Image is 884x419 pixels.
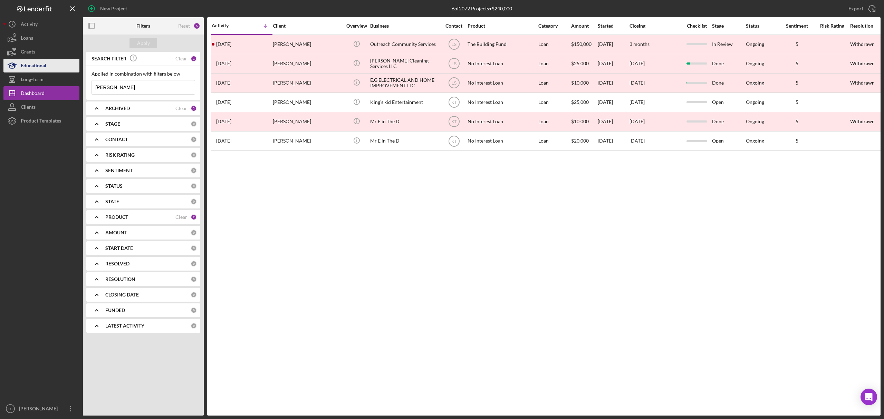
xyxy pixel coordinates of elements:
div: Stage [712,23,745,29]
a: Activity [3,17,79,31]
time: [DATE] [630,138,645,144]
b: SEARCH FILTER [92,56,126,61]
div: Done [712,113,745,131]
time: [DATE] [630,118,645,124]
div: No Interest Loan [468,55,537,73]
div: [PERSON_NAME] [273,55,342,73]
div: Loan [538,132,570,150]
div: Withdrawn [850,119,875,124]
div: [DATE] [598,74,629,92]
div: Activity [21,17,38,33]
div: E.G ELECTRICAL AND HOME IMPROVEMENT LLC [370,74,439,92]
div: 0 [191,183,197,189]
div: 0 [191,167,197,174]
div: Outreach Community Services [370,35,439,53]
div: Risk Rating [815,23,849,29]
button: Long-Term [3,72,79,86]
b: STATUS [105,183,123,189]
div: No Interest Loan [468,113,537,131]
div: Mr E in The D [370,113,439,131]
button: Clients [3,100,79,114]
div: [PERSON_NAME] [273,35,342,53]
div: [PERSON_NAME] [273,93,342,111]
div: No Interest Loan [468,93,537,111]
div: Ongoing [746,41,764,47]
b: SENTIMENT [105,168,133,173]
div: No Interest Loan [468,132,537,150]
b: RESOLVED [105,261,129,266]
a: Product Templates [3,114,79,128]
div: Withdrawn [850,61,875,66]
div: [PERSON_NAME] [273,132,342,150]
div: Export [848,2,863,16]
b: AMOUNT [105,230,127,235]
div: Reset [178,23,190,29]
div: Resolution [850,23,883,29]
div: 0 [191,230,197,236]
time: [DATE] [630,99,645,105]
div: 2 [191,214,197,220]
div: 5 [780,41,814,47]
div: $20,000 [571,132,597,150]
div: Loan [538,74,570,92]
div: 5 [780,119,814,124]
div: Ongoing [746,119,764,124]
div: Checklist [682,23,711,29]
div: New Project [100,2,127,16]
div: Product [468,23,537,29]
button: Dashboard [3,86,79,100]
div: Ongoing [746,61,764,66]
div: $10,000 [571,74,597,92]
div: [PERSON_NAME] Cleaning Services LLC [370,55,439,73]
div: [PERSON_NAME] [273,113,342,131]
div: 2 [191,105,197,111]
div: [DATE] [598,132,629,150]
div: Loan [538,93,570,111]
div: Apply [137,38,150,48]
text: KT [451,100,457,105]
div: Client [273,23,342,29]
div: Activity [212,23,242,28]
text: KT [451,139,457,144]
div: Grants [21,45,35,60]
text: KT [451,119,457,124]
b: LATEST ACTIVITY [105,323,144,329]
div: [DATE] [598,55,629,73]
div: 5 [780,80,814,86]
div: [DATE] [598,35,629,53]
div: $150,000 [571,35,597,53]
text: LS [451,42,457,47]
b: RISK RATING [105,152,135,158]
div: 0 [191,261,197,267]
div: Contact [441,23,467,29]
div: King's kid Entertainment [370,93,439,111]
div: Loan [538,113,570,131]
a: Educational [3,59,79,72]
button: Apply [129,38,157,48]
div: 0 [191,198,197,205]
div: 0 [191,307,197,313]
div: Overview [344,23,369,29]
div: 0 [191,323,197,329]
div: Ongoing [746,99,764,105]
b: FUNDED [105,308,125,313]
time: 2023-01-19 02:16 [216,99,231,105]
text: LS [451,81,457,86]
div: 0 [191,276,197,282]
div: Ongoing [746,138,764,144]
div: Mr E in The D [370,132,439,150]
div: 0 [191,136,197,143]
div: The Building Fund [468,35,537,53]
div: Open Intercom Messenger [861,389,877,405]
button: Loans [3,31,79,45]
div: 1 [191,56,197,62]
div: Clear [175,214,187,220]
time: [DATE] [630,60,645,66]
b: STAGE [105,121,120,127]
div: 0 [191,121,197,127]
time: [DATE] [630,80,645,86]
div: [DATE] [598,113,629,131]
